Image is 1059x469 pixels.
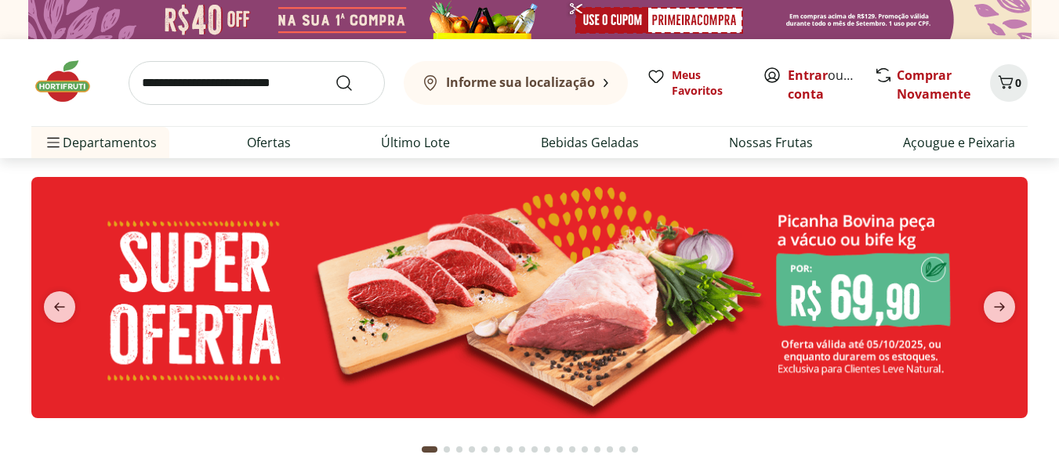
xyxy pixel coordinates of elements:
[788,66,858,103] span: ou
[541,133,639,152] a: Bebidas Geladas
[404,61,628,105] button: Informe sua localização
[441,431,453,468] button: Go to page 2 from fs-carousel
[1015,75,1021,90] span: 0
[729,133,813,152] a: Nossas Frutas
[604,431,616,468] button: Go to page 15 from fs-carousel
[503,431,516,468] button: Go to page 7 from fs-carousel
[335,74,372,92] button: Submit Search
[453,431,466,468] button: Go to page 3 from fs-carousel
[31,58,110,105] img: Hortifruti
[247,133,291,152] a: Ofertas
[616,431,629,468] button: Go to page 16 from fs-carousel
[578,431,591,468] button: Go to page 13 from fs-carousel
[491,431,503,468] button: Go to page 6 from fs-carousel
[419,431,441,468] button: Current page from fs-carousel
[466,431,478,468] button: Go to page 4 from fs-carousel
[788,67,828,84] a: Entrar
[672,67,744,99] span: Meus Favoritos
[44,124,63,161] button: Menu
[528,431,541,468] button: Go to page 9 from fs-carousel
[566,431,578,468] button: Go to page 12 from fs-carousel
[903,133,1015,152] a: Açougue e Peixaria
[44,124,157,161] span: Departamentos
[541,431,553,468] button: Go to page 10 from fs-carousel
[478,431,491,468] button: Go to page 5 from fs-carousel
[446,74,595,91] b: Informe sua localização
[553,431,566,468] button: Go to page 11 from fs-carousel
[647,67,744,99] a: Meus Favoritos
[629,431,641,468] button: Go to page 17 from fs-carousel
[971,291,1028,323] button: next
[516,431,528,468] button: Go to page 8 from fs-carousel
[897,67,970,103] a: Comprar Novamente
[129,61,385,105] input: search
[381,133,450,152] a: Último Lote
[788,67,874,103] a: Criar conta
[31,291,88,323] button: previous
[990,64,1028,102] button: Carrinho
[31,177,1028,418] img: super oferta
[591,431,604,468] button: Go to page 14 from fs-carousel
